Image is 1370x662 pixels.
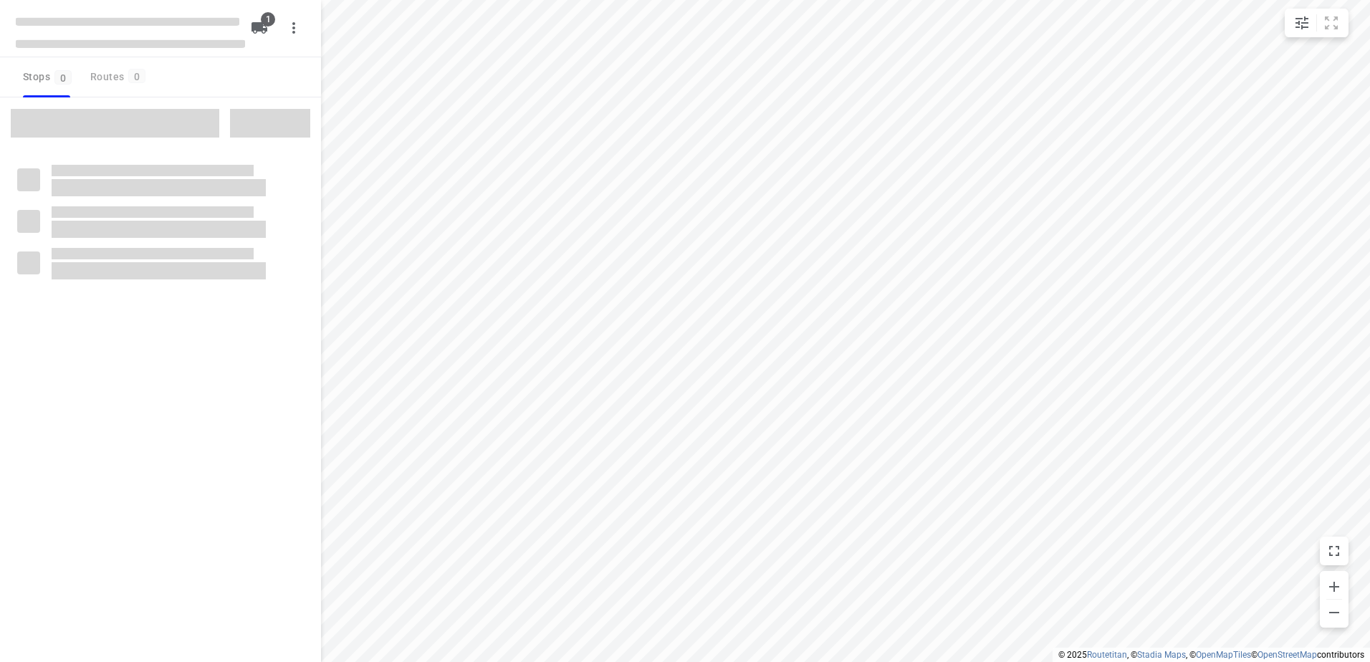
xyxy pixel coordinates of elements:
[1285,9,1349,37] div: small contained button group
[1258,650,1317,660] a: OpenStreetMap
[1196,650,1251,660] a: OpenMapTiles
[1058,650,1364,660] li: © 2025 , © , © © contributors
[1087,650,1127,660] a: Routetitan
[1288,9,1316,37] button: Map settings
[1137,650,1186,660] a: Stadia Maps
